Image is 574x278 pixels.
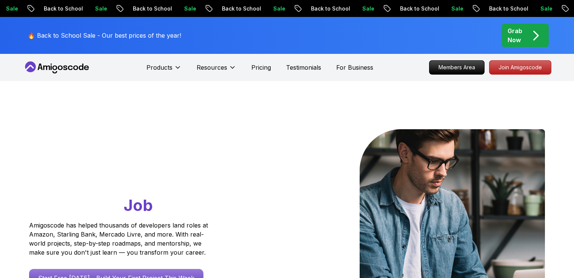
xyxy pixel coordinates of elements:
[356,5,380,12] p: Sale
[28,31,181,40] p: 🔥 Back to School Sale - Our best prices of the year!
[197,63,236,78] button: Resources
[89,5,113,12] p: Sale
[305,5,356,12] p: Back to School
[126,5,178,12] p: Back to School
[534,5,558,12] p: Sale
[286,63,321,72] a: Testimonials
[508,26,522,44] p: Grab Now
[124,196,153,215] span: Job
[394,5,445,12] p: Back to School
[483,5,534,12] p: Back to School
[29,221,210,257] p: Amigoscode has helped thousands of developers land roles at Amazon, Starling Bank, Mercado Livre,...
[445,5,469,12] p: Sale
[251,63,271,72] a: Pricing
[37,5,89,12] p: Back to School
[267,5,291,12] p: Sale
[146,63,172,72] p: Products
[178,5,202,12] p: Sale
[197,63,227,72] p: Resources
[429,61,484,74] p: Members Area
[29,129,237,216] h1: Go From Learning to Hired: Master Java, Spring Boot & Cloud Skills That Get You the
[429,60,485,75] a: Members Area
[215,5,267,12] p: Back to School
[489,60,551,75] a: Join Amigoscode
[489,61,551,74] p: Join Amigoscode
[146,63,182,78] button: Products
[336,63,373,72] a: For Business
